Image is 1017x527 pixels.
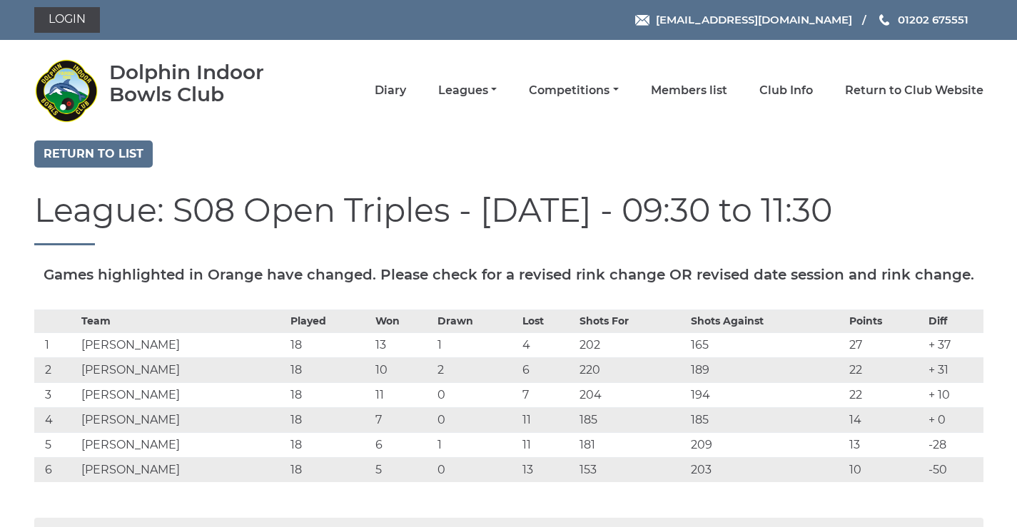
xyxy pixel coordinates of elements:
th: Points [846,309,925,332]
td: 13 [519,457,575,482]
td: 194 [687,382,846,407]
td: 13 [372,332,434,357]
td: 11 [519,407,575,432]
td: 5 [34,432,78,457]
td: 18 [287,382,372,407]
td: -50 [925,457,983,482]
h1: League: S08 Open Triples - [DATE] - 09:30 to 11:30 [34,193,983,245]
a: Return to Club Website [845,83,983,98]
td: 22 [846,357,925,382]
td: 18 [287,332,372,357]
td: 18 [287,432,372,457]
td: 14 [846,407,925,432]
img: Phone us [879,14,889,26]
td: 1 [434,332,519,357]
td: 18 [287,457,372,482]
a: Phone us 01202 675551 [877,11,968,28]
a: Diary [375,83,406,98]
td: 2 [34,357,78,382]
td: 27 [846,332,925,357]
td: [PERSON_NAME] [78,457,287,482]
td: 6 [519,357,575,382]
th: Won [372,309,434,332]
th: Shots Against [687,309,846,332]
td: 1 [434,432,519,457]
td: 6 [372,432,434,457]
td: 6 [34,457,78,482]
th: Lost [519,309,575,332]
th: Diff [925,309,983,332]
td: 0 [434,457,519,482]
h5: Games highlighted in Orange have changed. Please check for a revised rink change OR revised date ... [34,267,983,282]
td: 185 [687,407,846,432]
td: 10 [846,457,925,482]
td: 204 [576,382,688,407]
td: 165 [687,332,846,357]
td: 7 [519,382,575,407]
span: 01202 675551 [898,13,968,26]
td: [PERSON_NAME] [78,357,287,382]
td: + 31 [925,357,983,382]
td: 4 [34,407,78,432]
td: 18 [287,357,372,382]
td: [PERSON_NAME] [78,382,287,407]
th: Team [78,309,287,332]
a: Members list [651,83,727,98]
td: 220 [576,357,688,382]
a: Leagues [438,83,497,98]
div: Dolphin Indoor Bowls Club [109,61,305,106]
td: [PERSON_NAME] [78,432,287,457]
td: 4 [519,332,575,357]
td: 203 [687,457,846,482]
a: Return to list [34,140,153,168]
td: 11 [519,432,575,457]
td: 0 [434,382,519,407]
td: 153 [576,457,688,482]
td: [PERSON_NAME] [78,332,287,357]
td: 7 [372,407,434,432]
td: 185 [576,407,688,432]
td: + 37 [925,332,983,357]
img: Dolphin Indoor Bowls Club [34,58,98,123]
a: Competitions [529,83,618,98]
td: 13 [846,432,925,457]
th: Played [287,309,372,332]
td: + 0 [925,407,983,432]
td: 181 [576,432,688,457]
td: 3 [34,382,78,407]
th: Shots For [576,309,688,332]
td: 189 [687,357,846,382]
a: Club Info [759,83,813,98]
td: 11 [372,382,434,407]
img: Email [635,15,649,26]
td: 2 [434,357,519,382]
a: Email [EMAIL_ADDRESS][DOMAIN_NAME] [635,11,852,28]
td: 18 [287,407,372,432]
td: 209 [687,432,846,457]
td: 22 [846,382,925,407]
th: Drawn [434,309,519,332]
td: 10 [372,357,434,382]
a: Login [34,7,100,33]
td: 1 [34,332,78,357]
td: 5 [372,457,434,482]
td: 202 [576,332,688,357]
td: + 10 [925,382,983,407]
td: [PERSON_NAME] [78,407,287,432]
td: 0 [434,407,519,432]
td: -28 [925,432,983,457]
span: [EMAIL_ADDRESS][DOMAIN_NAME] [656,13,852,26]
